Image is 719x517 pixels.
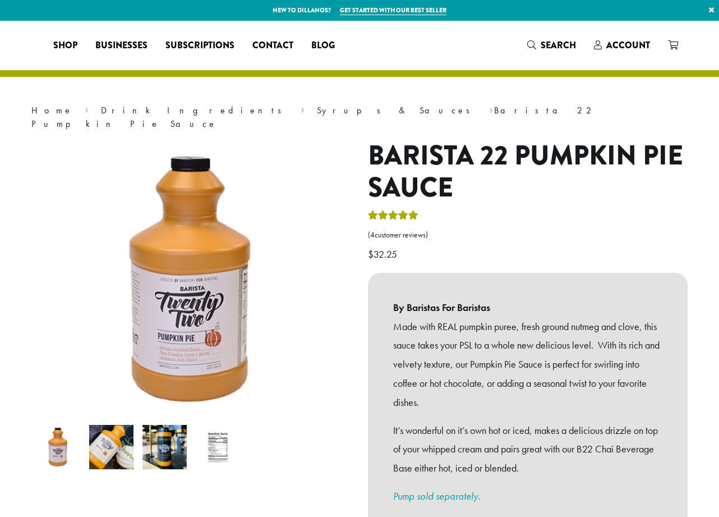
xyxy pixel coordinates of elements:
[606,39,650,52] span: Account
[317,104,477,116] a: Syrups & Sauces
[31,104,73,116] a: Home
[393,298,662,317] b: By Baristas For Baristas
[311,39,335,53] span: Blog
[44,36,86,54] a: Shop
[85,100,89,117] span: ›
[89,425,133,469] img: Barista 22 Pumpkin Pie Sauce - Image 2
[301,100,305,117] span: ›
[51,140,331,420] img: Barista 22 Pumpkin Pie Sauce
[370,230,375,240] span: 4
[53,39,77,53] span: Shop
[393,489,480,502] a: Pump sold separately.
[252,39,293,53] span: Contact
[142,425,187,469] img: Barista 22 Pumpkin Pie Sauce - Image 3
[95,39,148,53] span: Businesses
[393,421,662,478] p: It’s wonderful on it’s own hot or iced, makes a delicious drizzle on top of your whipped cream an...
[340,6,446,15] a: Get started with our best seller
[489,100,493,117] span: ›
[165,39,234,53] span: Subscriptions
[31,104,688,131] nav: Breadcrumb
[368,209,418,226] div: Rated 5.00 out of 5
[368,230,688,241] a: (4customer reviews)
[541,39,576,52] span: Search
[393,317,662,412] p: Made with REAL pumpkin puree, fresh ground nutmeg and clove, this sauce takes your PSL to a whole...
[518,36,585,54] a: Search
[196,425,240,469] img: Barista 22 Pumpkin Pie Sauce - Image 4
[36,425,80,469] img: Barista 22 Pumpkin Pie Sauce
[368,140,688,204] h1: Barista 22 Pumpkin Pie Sauce
[101,104,289,116] a: Drink Ingredients
[368,248,400,260] bdi: 32.25
[368,248,374,260] span: $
